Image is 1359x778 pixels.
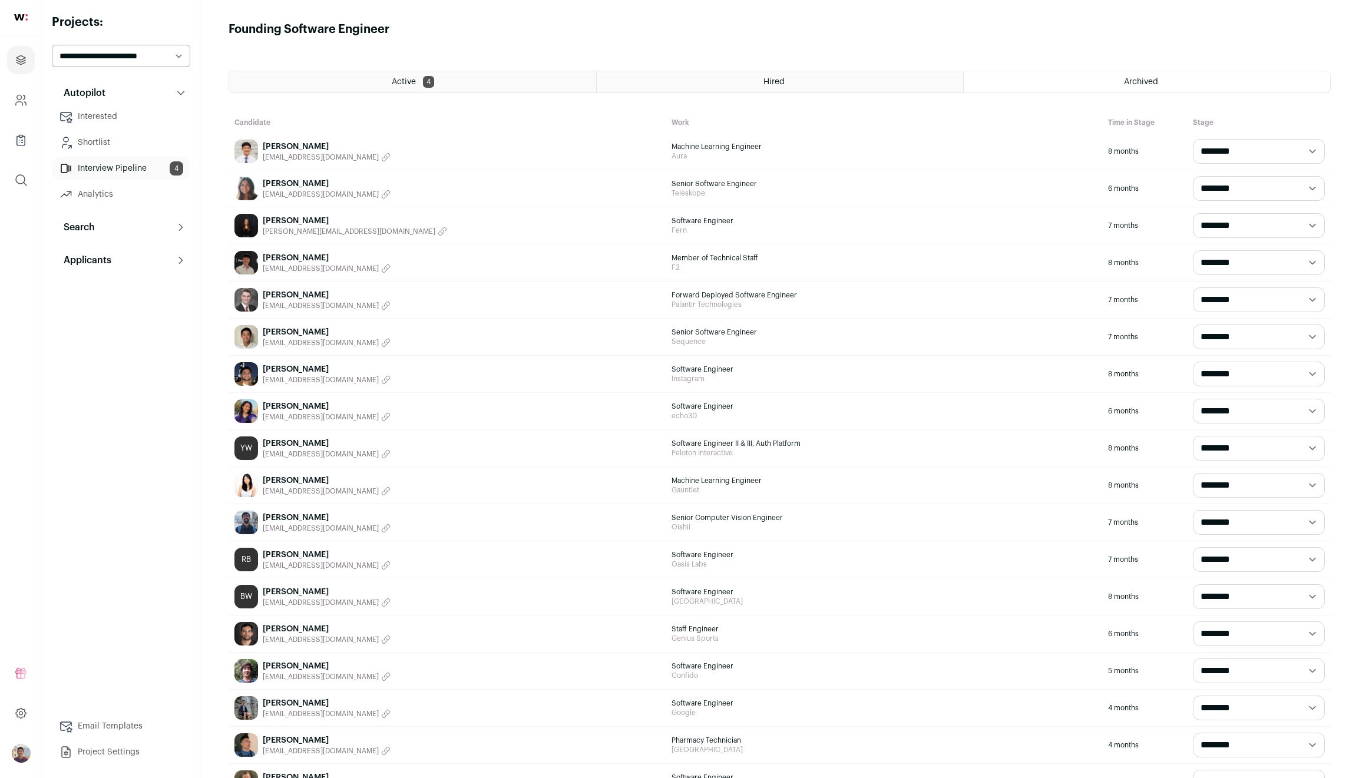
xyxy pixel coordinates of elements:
span: [GEOGRAPHIC_DATA] [672,745,1097,754]
span: Forward Deployed Software Engineer [672,290,1097,300]
button: [EMAIL_ADDRESS][DOMAIN_NAME] [263,746,391,756]
span: Software Engineer [672,402,1097,411]
a: [PERSON_NAME] [263,363,391,375]
button: [EMAIL_ADDRESS][DOMAIN_NAME] [263,635,391,644]
div: 4 months [1102,690,1187,726]
a: [PERSON_NAME] [263,697,391,709]
img: d3d9710ee65d99f4480962d08b9d4d7bfa84e8f35378643323e6fac5b3c20c0a [234,659,258,683]
span: Gauntlet [672,485,1097,495]
p: Autopilot [57,86,105,100]
p: Search [57,220,95,234]
div: 6 months [1102,393,1187,429]
span: [EMAIL_ADDRESS][DOMAIN_NAME] [263,375,379,385]
a: [PERSON_NAME] [263,734,391,746]
a: Project Settings [52,740,190,764]
span: Software Engineer [672,661,1097,671]
img: wellfound-shorthand-0d5821cbd27db2630d0214b213865d53afaa358527fdda9d0ea32b1df1b89c2c.svg [14,14,28,21]
button: Search [52,216,190,239]
p: Applicants [57,253,111,267]
button: [EMAIL_ADDRESS][DOMAIN_NAME] [263,190,391,199]
div: 7 months [1102,319,1187,355]
a: Projects [7,46,35,74]
div: 5 months [1102,653,1187,689]
a: [PERSON_NAME] [263,289,391,301]
span: echo3D [672,411,1097,421]
a: YW [234,436,258,460]
a: Shortlist [52,131,190,154]
span: [GEOGRAPHIC_DATA] [672,597,1097,606]
img: 5429329c3ed68e63a09b45eba7413b68700e32306518442bf8a5227ad8a0a00f [234,696,258,720]
button: [EMAIL_ADDRESS][DOMAIN_NAME] [263,672,391,681]
span: Software Engineer [672,550,1097,560]
span: [EMAIL_ADDRESS][DOMAIN_NAME] [263,301,379,310]
span: Hired [763,78,785,86]
span: Senior Software Engineer [672,179,1097,188]
a: [PERSON_NAME] [263,512,391,524]
h2: Projects: [52,14,190,31]
span: Oishii [672,522,1097,532]
img: f398c8023fb5ab53e6739715e2292968519fc36e54a5f0c85b6606d2901bdea7 [234,251,258,274]
a: [PERSON_NAME] [263,326,391,338]
span: Fern [672,226,1097,235]
span: Software Engineer [672,587,1097,597]
div: Candidate [229,112,666,133]
span: Machine Learning Engineer [672,476,1097,485]
a: [PERSON_NAME] [263,400,391,412]
span: [PERSON_NAME][EMAIL_ADDRESS][DOMAIN_NAME] [263,227,435,236]
div: 8 months [1102,133,1187,170]
img: f3aad85cead1191a3f00ff78b77c7f789de96d5ab553f2ea393707a880ccbbac.jpg [234,399,258,423]
button: [EMAIL_ADDRESS][DOMAIN_NAME] [263,301,391,310]
span: [EMAIL_ADDRESS][DOMAIN_NAME] [263,746,379,756]
img: a5b7e231664c4c12d03c9b3b10cbc04b2a11f26b7b92505dd8c848f4b64d35c3 [234,511,258,534]
span: [EMAIL_ADDRESS][DOMAIN_NAME] [263,449,379,459]
div: 7 months [1102,207,1187,244]
button: [EMAIL_ADDRESS][DOMAIN_NAME] [263,153,391,162]
button: [PERSON_NAME][EMAIL_ADDRESS][DOMAIN_NAME] [263,227,447,236]
span: Machine Learning Engineer [672,142,1097,151]
span: 4 [170,161,183,176]
span: [EMAIL_ADDRESS][DOMAIN_NAME] [263,709,379,719]
div: Work [666,112,1103,133]
div: 8 months [1102,578,1187,615]
span: Palantir Technologies [672,300,1097,309]
span: Confido [672,671,1097,680]
a: [PERSON_NAME] [263,252,391,264]
div: 8 months [1102,356,1187,392]
span: Member of Technical Staff [672,253,1097,263]
span: [EMAIL_ADDRESS][DOMAIN_NAME] [263,524,379,533]
a: RB [234,548,258,571]
img: 526c286e9016d75dacbc0af9b0c37754742cc4a1a2f4e018bf01b2ebe65343f2 [234,622,258,645]
div: 7 months [1102,541,1187,578]
span: Active [392,78,416,86]
h1: Founding Software Engineer [229,21,1331,38]
a: [PERSON_NAME] [263,623,391,635]
span: Senior Computer Vision Engineer [672,513,1097,522]
div: 8 months [1102,430,1187,466]
a: Active 4 [229,71,596,92]
span: [EMAIL_ADDRESS][DOMAIN_NAME] [263,190,379,199]
button: [EMAIL_ADDRESS][DOMAIN_NAME] [263,412,391,422]
span: [EMAIL_ADDRESS][DOMAIN_NAME] [263,264,379,273]
span: Teleskope [672,188,1097,198]
span: Software Engineer [672,365,1097,374]
span: Peloton Interactive [672,448,1097,458]
button: [EMAIL_ADDRESS][DOMAIN_NAME] [263,709,391,719]
a: Company and ATS Settings [7,86,35,114]
button: Applicants [52,249,190,272]
button: Autopilot [52,81,190,105]
div: Time in Stage [1102,112,1187,133]
span: Genius Sports [672,634,1097,643]
a: [PERSON_NAME] [263,549,391,561]
span: Instagram [672,374,1097,383]
span: [EMAIL_ADDRESS][DOMAIN_NAME] [263,561,379,570]
a: [PERSON_NAME] [263,586,391,598]
a: Email Templates [52,714,190,738]
div: 8 months [1102,244,1187,281]
span: Sequence [672,337,1097,346]
div: 8 months [1102,467,1187,504]
a: Company Lists [7,126,35,154]
span: [EMAIL_ADDRESS][DOMAIN_NAME] [263,672,379,681]
span: [EMAIL_ADDRESS][DOMAIN_NAME] [263,635,379,644]
a: Hired [597,71,963,92]
span: F2 [672,263,1097,272]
